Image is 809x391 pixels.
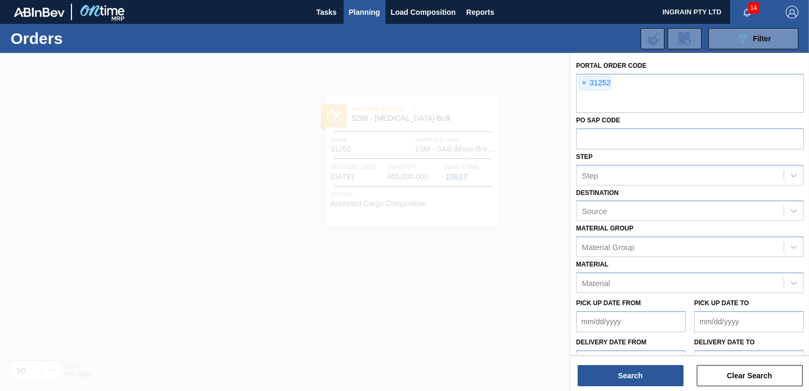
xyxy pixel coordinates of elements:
[14,7,65,17] img: TNhmsLtSVTkK8tSr43FrP2fwEKptu5GPRR3wAAAABJRU5ErkJggg==
[694,350,804,371] input: mm/dd/yyyy
[349,6,380,19] span: Planning
[579,76,611,90] div: 31252
[694,299,749,307] label: Pick up Date to
[576,189,618,197] label: Destination
[391,6,456,19] span: Load Composition
[576,311,686,332] input: mm/dd/yyyy
[668,28,702,49] div: Order Review Request
[748,2,759,14] span: 14
[576,350,686,371] input: mm/dd/yyyy
[694,311,804,332] input: mm/dd/yyyy
[708,28,798,49] button: Filter
[576,339,646,346] label: Delivery Date from
[576,153,592,161] label: Step
[466,6,495,19] span: Reports
[641,28,664,49] div: Import Order Negotiation
[315,6,338,19] span: Tasks
[582,171,598,180] div: Step
[576,225,633,232] label: Material Group
[576,299,641,307] label: Pick up Date from
[582,207,607,216] div: Source
[579,77,589,90] span: ×
[753,34,771,43] span: Filter
[576,62,646,69] label: Portal Order Code
[582,278,610,287] div: Material
[786,6,798,19] img: Logout
[11,32,163,45] h1: Orders
[576,261,608,268] label: Material
[694,339,754,346] label: Delivery Date to
[576,117,620,124] label: PO SAP Code
[730,5,764,20] button: Notifications
[582,243,634,252] div: Material Group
